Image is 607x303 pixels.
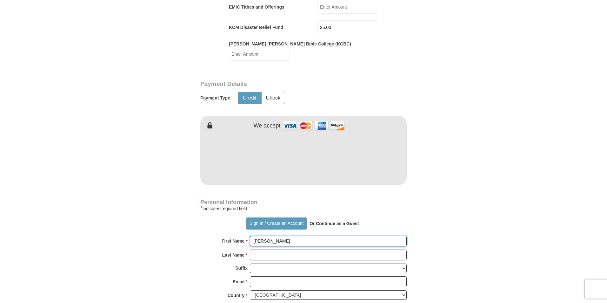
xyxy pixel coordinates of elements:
img: credit cards accepted [282,119,345,133]
h4: Personal Information [200,200,407,205]
strong: First Name [222,237,244,245]
h5: Payment Type [200,95,230,101]
input: Enter Amount [317,20,378,34]
h3: Payment Details [200,80,362,88]
strong: Country [228,291,245,300]
strong: Or Continue as a Guest [310,221,359,226]
button: Sign In / Create an Account [246,217,307,230]
div: Indicates required field [200,205,407,212]
h4: We accept [254,122,281,129]
button: Check [262,92,285,104]
strong: Suffix [235,264,248,272]
strong: Last Name [222,251,245,259]
button: Credit [238,92,261,104]
label: [PERSON_NAME] [PERSON_NAME] Bible College (KCBC) [229,41,351,47]
strong: Email [233,277,244,286]
label: EMIC Tithes and Offerings [229,4,284,10]
input: Enter Amount [229,47,290,61]
label: KCM Disaster Relief Fund [229,24,283,31]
